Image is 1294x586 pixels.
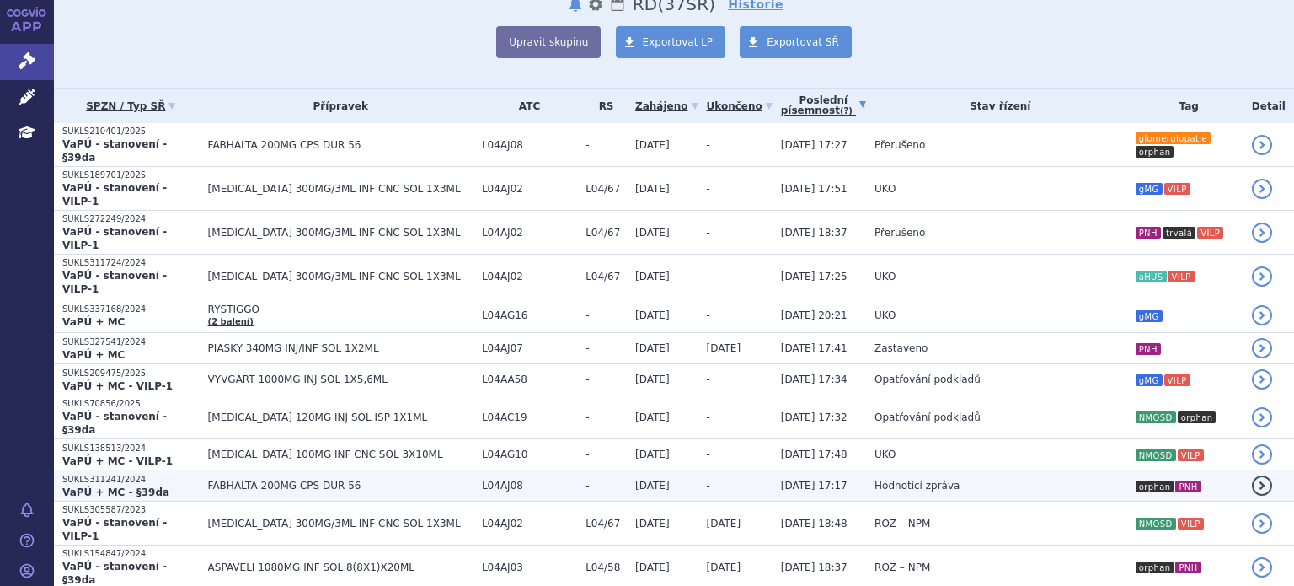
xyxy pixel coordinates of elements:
strong: VaPÚ + MC [62,349,125,361]
span: [DATE] 17:34 [781,374,848,385]
span: [DATE] 17:48 [781,449,848,460]
span: Exportovat SŘ [767,36,839,48]
span: [DATE] [635,342,670,354]
span: [MEDICAL_DATA] 300MG/3ML INF CNC SOL 1X3ML [208,227,473,239]
span: - [707,271,710,282]
p: SUKLS272249/2024 [62,213,200,225]
strong: VaPÚ - stanovení - §39da [62,411,167,436]
i: glomerulopatie [1136,132,1211,144]
span: L04AJ02 [482,183,577,195]
span: - [707,374,710,385]
span: L04AG10 [482,449,577,460]
span: Přerušeno [874,139,925,151]
span: [DATE] 17:27 [781,139,848,151]
p: SUKLS305587/2023 [62,504,200,516]
span: L04/67 [586,227,627,239]
span: ROZ – NPM [874,518,930,530]
strong: VaPÚ + MC - VILP-1 [62,380,173,392]
span: L04AG16 [482,309,577,321]
p: SUKLS70856/2025 [62,398,200,410]
a: (2 balení) [208,317,254,326]
span: [DATE] 18:37 [781,562,848,573]
a: detail [1252,135,1272,155]
p: SUKLS138513/2024 [62,443,200,454]
p: SUKLS209475/2025 [62,368,200,379]
strong: VaPÚ + MC - VILP-1 [62,455,173,467]
span: UKO [874,449,896,460]
span: [DATE] [635,227,670,239]
span: [DATE] 17:41 [781,342,848,354]
span: UKO [874,271,896,282]
span: L04AJ02 [482,227,577,239]
span: [MEDICAL_DATA] 300MG/3ML INF CNC SOL 1X3ML [208,518,473,530]
th: ATC [473,89,577,123]
span: [DATE] [635,374,670,385]
a: Zahájeno [635,94,698,118]
a: detail [1252,223,1272,243]
span: UKO [874,183,896,195]
strong: VaPÚ - stanovení - VILP-1 [62,270,167,295]
strong: VaPÚ + MC [62,316,125,328]
span: [DATE] [707,518,741,530]
span: [DATE] [635,271,670,282]
i: orphan [1136,562,1174,573]
span: L04AC19 [482,411,577,423]
strong: VaPÚ - stanovení - VILP-1 [62,182,167,207]
i: orphan [1136,481,1174,492]
span: [DATE] [707,562,741,573]
th: Stav řízení [866,89,1126,123]
p: SUKLS210401/2025 [62,126,200,137]
span: L04AJ03 [482,562,577,573]
th: Přípravek [200,89,473,123]
p: SUKLS311724/2024 [62,257,200,269]
span: - [586,480,627,492]
span: [MEDICAL_DATA] 300MG/3ML INF CNC SOL 1X3ML [208,271,473,282]
span: Zastaveno [874,342,928,354]
span: L04AA58 [482,374,577,385]
p: SUKLS337168/2024 [62,304,200,315]
span: [DATE] [635,183,670,195]
span: - [707,139,710,151]
span: [MEDICAL_DATA] 120MG INJ SOL ISP 1X1ML [208,411,473,423]
span: - [707,227,710,239]
a: SPZN / Typ SŘ [62,94,200,118]
i: VILP [1168,271,1195,282]
a: detail [1252,513,1272,534]
p: SUKLS327541/2024 [62,336,200,348]
span: - [586,309,627,321]
i: NMOSD [1136,411,1176,423]
span: [DATE] [635,562,670,573]
i: orphan [1178,411,1216,423]
span: [DATE] [707,342,741,354]
span: - [707,480,710,492]
a: detail [1252,179,1272,199]
strong: VaPÚ + MC - §39da [62,487,169,498]
a: detail [1252,338,1272,358]
span: Opatřování podkladů [874,411,981,423]
span: L04/67 [586,271,627,282]
i: VILP [1178,518,1204,530]
span: - [586,374,627,385]
strong: VaPÚ - stanovení - §39da [62,561,167,586]
i: aHUS [1136,271,1167,282]
span: [DATE] [635,411,670,423]
span: ROZ – NPM [874,562,930,573]
span: [MEDICAL_DATA] 100MG INF CNC SOL 3X10ML [208,449,473,460]
span: L04/58 [586,562,627,573]
span: FABHALTA 200MG CPS DUR 56 [208,139,473,151]
a: detail [1252,557,1272,578]
a: Ukončeno [707,94,773,118]
a: Poslednípísemnost(?) [781,89,866,123]
button: Upravit skupinu [496,26,601,58]
span: [DATE] [635,139,670,151]
i: PNH [1175,481,1200,492]
span: [DATE] [635,309,670,321]
i: VILP [1178,449,1204,461]
span: L04AJ02 [482,271,577,282]
p: SUKLS311241/2024 [62,474,200,486]
a: detail [1252,305,1272,325]
span: L04AJ07 [482,342,577,354]
span: - [707,309,710,321]
span: - [586,342,627,354]
a: detail [1252,369,1272,390]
